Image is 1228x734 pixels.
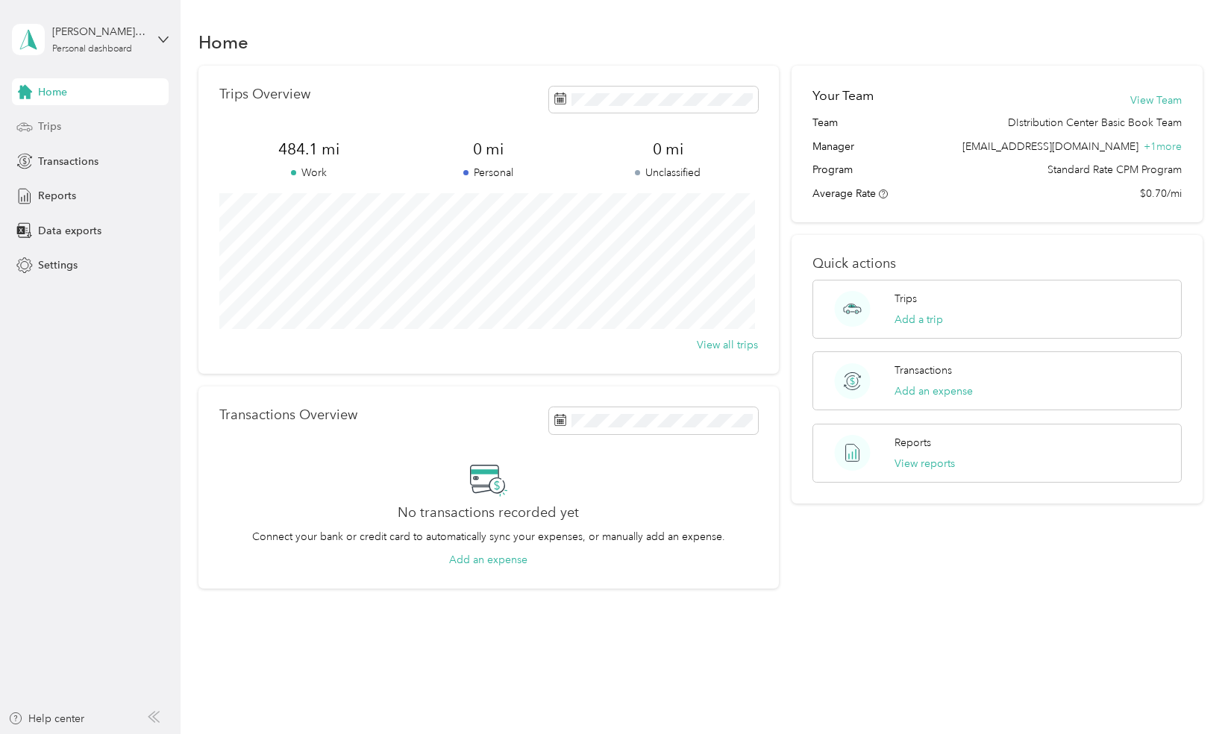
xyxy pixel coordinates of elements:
p: Transactions Overview [219,407,357,423]
div: [PERSON_NAME][EMAIL_ADDRESS][DOMAIN_NAME] [52,24,145,40]
h2: No transactions recorded yet [398,505,579,521]
p: Reports [895,435,931,451]
button: View Team [1130,92,1182,108]
span: Home [38,84,67,100]
span: 0 mi [399,139,578,160]
button: View all trips [697,337,758,353]
span: [EMAIL_ADDRESS][DOMAIN_NAME] [962,140,1138,153]
span: + 1 more [1144,140,1182,153]
span: Team [812,115,838,131]
button: View reports [895,456,955,471]
span: Reports [38,188,76,204]
p: Trips Overview [219,87,310,102]
button: Help center [8,711,84,727]
span: Program [812,162,853,178]
span: Trips [38,119,61,134]
span: 484.1 mi [219,139,398,160]
p: Transactions [895,363,952,378]
span: $0.70/mi [1140,186,1182,201]
p: Connect your bank or credit card to automatically sync your expenses, or manually add an expense. [252,529,725,545]
button: Add an expense [449,552,527,568]
span: Data exports [38,223,101,239]
span: Settings [38,257,78,273]
h2: Your Team [812,87,874,105]
iframe: Everlance-gr Chat Button Frame [1144,650,1228,734]
h1: Home [198,34,248,50]
p: Work [219,165,398,181]
button: Add an expense [895,383,973,399]
p: Unclassified [578,165,757,181]
span: Transactions [38,154,98,169]
p: Personal [399,165,578,181]
span: DIstribution Center Basic Book Team [1008,115,1182,131]
span: 0 mi [578,139,757,160]
span: Manager [812,139,854,154]
span: Average Rate [812,187,876,200]
span: Standard Rate CPM Program [1047,162,1182,178]
button: Add a trip [895,312,943,327]
p: Quick actions [812,256,1181,272]
div: Personal dashboard [52,45,132,54]
p: Trips [895,291,917,307]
